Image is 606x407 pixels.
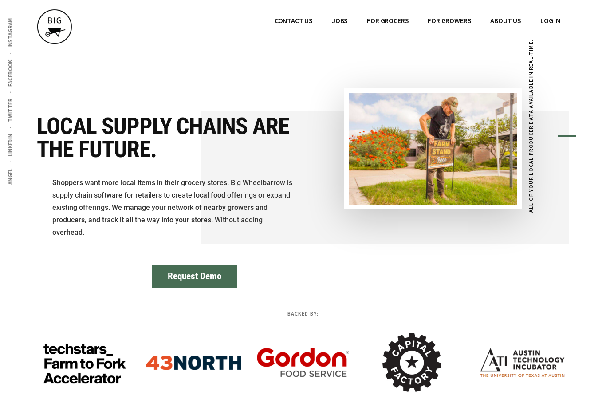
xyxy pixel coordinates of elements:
a: ABOUT US [481,9,530,32]
p: Backed By: [152,310,454,318]
button: Request Demo [152,265,237,288]
span: Facebook [7,59,13,87]
figcaption: All of your local producer data available in real-time. [527,31,535,221]
span: ABOUT US [490,16,521,25]
span: Instagram [7,18,13,47]
p: Shoppers want more local items in their grocery stores. Big Wheelbarrow is supply chain software ... [52,177,296,239]
span: JOBS [332,16,348,25]
span: LinkedIn [7,134,13,156]
a: LinkedIn [5,128,15,162]
a: Log In [531,9,569,32]
span: FOR GROWERS [428,16,471,25]
span: Twitter [7,99,13,122]
span: CONTACT US [275,16,313,25]
span: Log In [540,16,560,25]
span: FOR GROCERS [367,16,409,25]
a: Angel [5,163,15,190]
a: CONTACT US [266,9,322,32]
h1: Local supply chains are the future. [37,115,296,161]
span: Angel [7,168,13,185]
nav: Main [266,9,569,32]
a: Instagram [5,12,15,53]
a: FOR GROCERS [358,9,417,32]
a: Facebook [5,54,15,92]
a: Twitter [5,93,15,127]
img: BIG WHEELBARROW [37,9,72,44]
a: JOBS [323,9,357,32]
a: FOR GROWERS [419,9,480,32]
